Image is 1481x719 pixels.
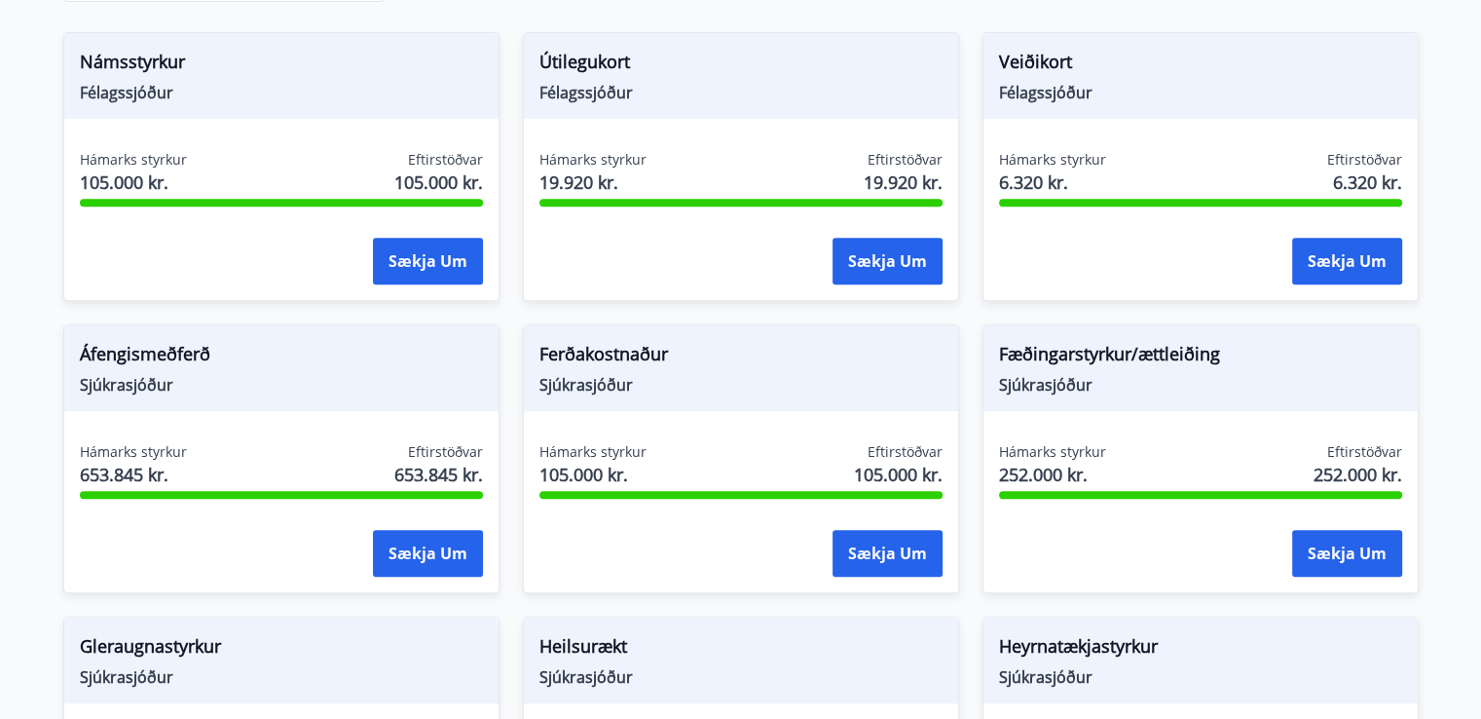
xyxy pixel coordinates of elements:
[80,150,187,170] span: Hámarks styrkur
[1327,150,1402,170] span: Eftirstöðvar
[373,530,483,577] button: Sækja um
[539,633,943,666] span: Heilsurækt
[999,49,1402,82] span: Veiðikort
[539,170,647,195] span: 19.920 kr.
[999,462,1106,487] span: 252.000 kr.
[539,462,647,487] span: 105.000 kr.
[1333,170,1402,195] span: 6.320 kr.
[1314,462,1402,487] span: 252.000 kr.
[80,633,483,666] span: Gleraugnastyrkur
[80,49,483,82] span: Námsstyrkur
[868,150,943,170] span: Eftirstöðvar
[539,666,943,688] span: Sjúkrasjóður
[394,462,483,487] span: 653.845 kr.
[864,170,943,195] span: 19.920 kr.
[80,666,483,688] span: Sjúkrasjóður
[539,374,943,396] span: Sjúkrasjóður
[80,374,483,396] span: Sjúkrasjóður
[1292,530,1402,577] button: Sækja um
[80,170,187,195] span: 105.000 kr.
[833,238,943,284] button: Sækja um
[408,150,483,170] span: Eftirstöðvar
[999,170,1106,195] span: 6.320 kr.
[999,633,1402,666] span: Heyrnatækjastyrkur
[80,442,187,462] span: Hámarks styrkur
[999,82,1402,103] span: Félagssjóður
[999,374,1402,396] span: Sjúkrasjóður
[80,462,187,487] span: 653.845 kr.
[833,530,943,577] button: Sækja um
[868,442,943,462] span: Eftirstöðvar
[80,341,483,374] span: Áfengismeðferð
[539,442,647,462] span: Hámarks styrkur
[999,341,1402,374] span: Fæðingarstyrkur/ættleiðing
[394,170,483,195] span: 105.000 kr.
[408,442,483,462] span: Eftirstöðvar
[373,238,483,284] button: Sækja um
[999,442,1106,462] span: Hámarks styrkur
[80,82,483,103] span: Félagssjóður
[539,82,943,103] span: Félagssjóður
[1292,238,1402,284] button: Sækja um
[999,666,1402,688] span: Sjúkrasjóður
[1327,442,1402,462] span: Eftirstöðvar
[539,49,943,82] span: Útilegukort
[854,462,943,487] span: 105.000 kr.
[999,150,1106,170] span: Hámarks styrkur
[539,150,647,170] span: Hámarks styrkur
[539,341,943,374] span: Ferðakostnaður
